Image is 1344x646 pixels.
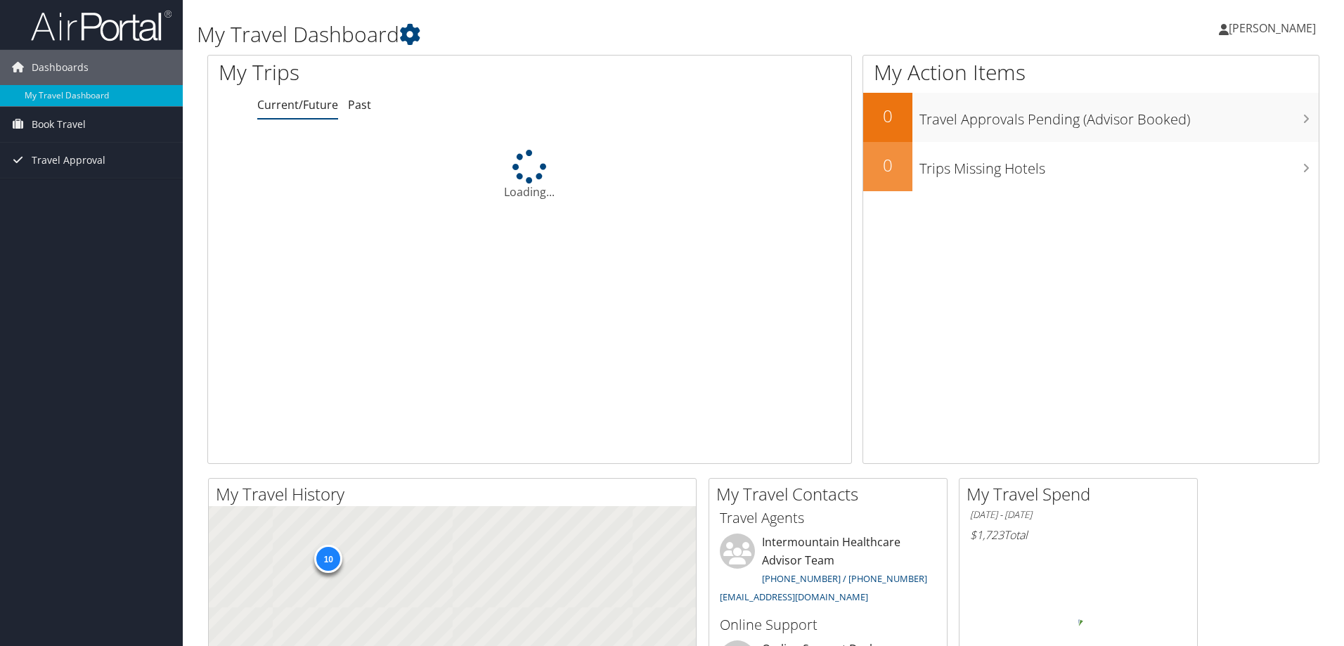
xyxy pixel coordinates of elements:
h1: My Travel Dashboard [197,20,952,49]
h3: Online Support [720,615,936,635]
h6: Total [970,527,1187,543]
a: Current/Future [257,97,338,112]
span: Travel Approval [32,143,105,178]
span: Book Travel [32,107,86,142]
a: Past [348,97,371,112]
h3: Travel Approvals Pending (Advisor Booked) [919,103,1319,129]
li: Intermountain Healthcare Advisor Team [713,534,943,609]
div: 10 [314,545,342,573]
h1: My Action Items [863,58,1319,87]
span: Dashboards [32,50,89,85]
h2: 0 [863,153,912,177]
img: airportal-logo.png [31,9,172,42]
h6: [DATE] - [DATE] [970,508,1187,522]
h1: My Trips [219,58,573,87]
h2: My Travel Spend [967,482,1197,506]
h3: Travel Agents [720,508,936,528]
h2: 0 [863,104,912,128]
a: 0Travel Approvals Pending (Advisor Booked) [863,93,1319,142]
span: $1,723 [970,527,1004,543]
span: [PERSON_NAME] [1229,20,1316,36]
h2: My Travel History [216,482,696,506]
a: [PHONE_NUMBER] / [PHONE_NUMBER] [762,572,927,585]
a: [PERSON_NAME] [1219,7,1330,49]
a: 0Trips Missing Hotels [863,142,1319,191]
div: Loading... [208,150,851,200]
h2: My Travel Contacts [716,482,947,506]
h3: Trips Missing Hotels [919,152,1319,179]
a: [EMAIL_ADDRESS][DOMAIN_NAME] [720,590,868,603]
